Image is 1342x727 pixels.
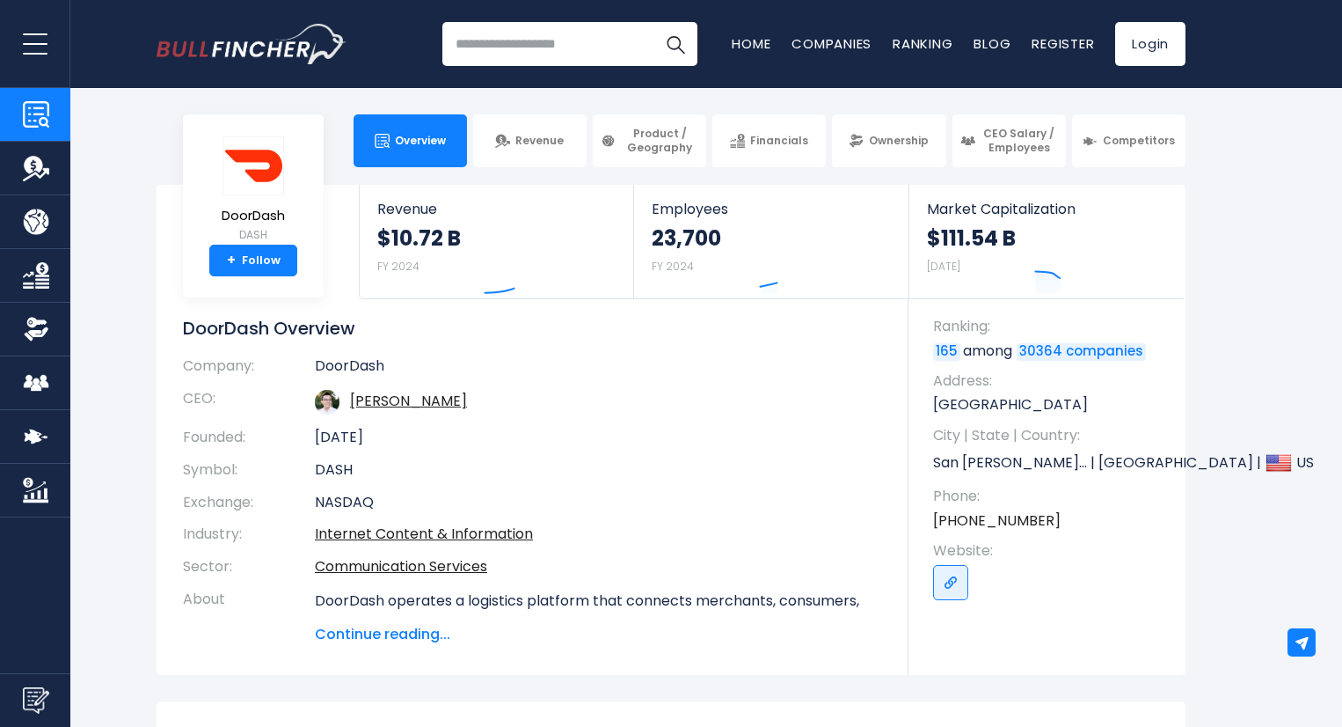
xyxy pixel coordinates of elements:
span: Financials [750,134,808,148]
a: Home [732,34,770,53]
span: Market Capitalization [927,201,1166,217]
strong: $10.72 B [377,224,461,252]
a: Register [1032,34,1094,53]
strong: + [227,253,236,268]
strong: $111.54 B [927,224,1016,252]
span: Revenue [377,201,616,217]
span: City | State | Country: [933,426,1168,445]
strong: 23,700 [652,224,721,252]
small: DASH [222,227,285,243]
th: Sector: [183,551,315,584]
a: Revenue $10.72 B FY 2024 [360,185,633,298]
span: Competitors [1103,134,1175,148]
span: Ownership [869,134,929,148]
a: Go to homepage [157,24,346,64]
th: CEO: [183,383,315,422]
a: Financials [712,114,826,167]
a: Login [1115,22,1185,66]
td: DoorDash [315,357,882,383]
th: Founded: [183,422,315,454]
small: [DATE] [927,259,960,274]
td: NASDAQ [315,487,882,519]
small: FY 2024 [652,259,694,274]
th: Company: [183,357,315,383]
a: Internet Content & Information [315,524,533,544]
span: Employees [652,201,890,217]
span: Overview [395,134,446,148]
a: Go to link [933,565,968,600]
a: ceo [350,391,467,411]
p: among [933,341,1168,361]
button: Search [653,22,697,66]
a: 30364 companies [1017,343,1146,361]
td: [DATE] [315,422,882,454]
p: San [PERSON_NAME]... | [GEOGRAPHIC_DATA] | US [933,450,1168,476]
span: Continue reading... [315,624,882,645]
th: About [183,584,315,645]
a: Market Capitalization $111.54 B [DATE] [909,185,1184,298]
a: Companies [791,34,872,53]
p: [GEOGRAPHIC_DATA] [933,395,1168,415]
span: DoorDash [222,209,285,224]
span: Product / Geography [621,127,698,154]
span: CEO Salary / Employees [981,127,1058,154]
a: Competitors [1072,114,1185,167]
td: DASH [315,454,882,487]
a: 165 [933,343,960,361]
span: Address: [933,371,1168,391]
th: Industry: [183,518,315,551]
a: CEO Salary / Employees [952,114,1066,167]
th: Exchange: [183,487,315,519]
img: Bullfincher logo [157,24,346,64]
img: tony-xu.jpg [315,390,339,415]
span: Website: [933,541,1168,561]
a: Blog [974,34,1010,53]
th: Symbol: [183,454,315,487]
a: Employees 23,700 FY 2024 [634,185,908,298]
a: Communication Services [315,556,487,576]
a: Overview [354,114,467,167]
span: Ranking: [933,317,1168,336]
span: Phone: [933,487,1168,506]
a: Revenue [473,114,587,167]
a: +Follow [209,245,297,276]
span: Revenue [515,134,564,148]
small: FY 2024 [377,259,419,274]
a: Product / Geography [593,114,706,167]
a: DoorDash DASH [221,136,286,246]
img: Ownership [23,316,49,342]
a: Ranking [893,34,952,53]
h1: DoorDash Overview [183,317,882,340]
a: Ownership [832,114,945,167]
a: [PHONE_NUMBER] [933,511,1061,531]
